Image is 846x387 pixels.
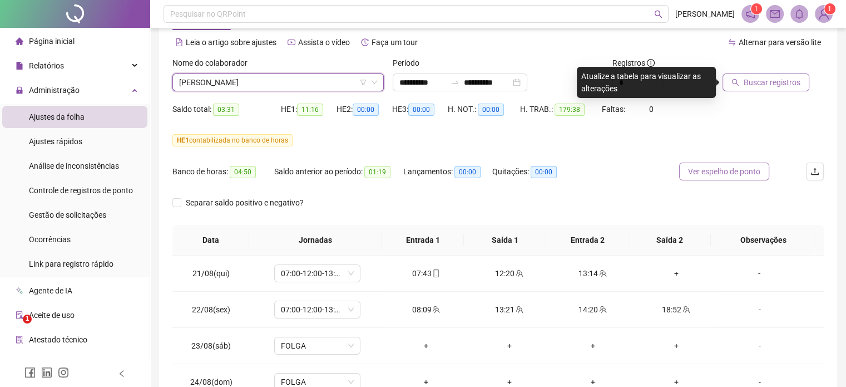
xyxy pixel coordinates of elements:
[688,165,760,178] span: Ver espelho de ponto
[118,370,126,378] span: left
[364,166,390,178] span: 01:19
[281,301,354,318] span: 07:00-12:00-13:12-17:00
[249,225,382,256] th: Jornadas
[644,340,709,352] div: +
[751,3,762,14] sup: 1
[29,186,133,195] span: Controle de registros de ponto
[612,57,655,69] span: Registros
[431,270,440,277] span: mobile
[745,9,755,19] span: notification
[16,336,23,344] span: solution
[372,38,418,47] span: Faça um tour
[464,225,546,256] th: Saída 1
[181,197,308,209] span: Separar saldo positivo e negativo?
[29,286,72,295] span: Agente de IA
[29,210,106,219] span: Gestão de solicitações
[281,265,354,282] span: 07:00-12:00-13:12-17:00
[29,335,87,344] span: Atestado técnico
[770,9,780,19] span: mail
[337,103,392,116] div: HE 2:
[29,235,71,244] span: Ocorrências
[726,267,792,280] div: -
[172,225,249,256] th: Data
[478,104,504,116] span: 00:00
[431,306,440,313] span: team
[815,6,832,22] img: 87461
[297,104,323,116] span: 11:16
[172,134,293,146] span: contabilizada no banco de horas
[451,78,459,87] span: to
[555,104,585,116] span: 179:38
[392,103,448,116] div: HE 3:
[29,61,64,70] span: Relatórios
[23,315,32,324] span: 1
[172,57,255,69] label: Nome do colaborador
[675,8,735,20] span: [PERSON_NAME]
[451,78,459,87] span: swap-right
[448,103,520,116] div: H. NOT.:
[288,38,295,46] span: youtube
[393,303,459,316] div: 08:09
[29,86,80,95] span: Administração
[711,225,815,256] th: Observações
[514,306,523,313] span: team
[454,166,481,178] span: 00:00
[58,367,69,378] span: instagram
[192,269,230,278] span: 21/08(qui)
[477,340,542,352] div: +
[298,38,350,47] span: Assista o vídeo
[29,360,78,369] span: Gerar QRCode
[644,267,709,280] div: +
[403,165,492,178] div: Lançamentos:
[654,10,662,18] span: search
[492,165,573,178] div: Quitações:
[720,234,807,246] span: Observações
[681,306,690,313] span: team
[172,103,281,116] div: Saldo total:
[353,104,379,116] span: 00:00
[190,378,232,386] span: 24/08(dom)
[230,166,256,178] span: 04:50
[16,62,23,70] span: file
[598,270,607,277] span: team
[560,303,626,316] div: 14:20
[514,270,523,277] span: team
[393,340,459,352] div: +
[281,337,354,354] span: FOLGA
[723,74,809,91] button: Buscar registros
[810,167,819,176] span: upload
[598,306,607,313] span: team
[408,104,434,116] span: 00:00
[281,103,337,116] div: HE 1:
[731,79,739,86] span: search
[828,5,832,13] span: 1
[360,79,367,86] span: filter
[824,3,835,14] sup: Atualize o seu contato no menu Meus Dados
[477,267,542,280] div: 12:20
[602,105,627,114] span: Faltas:
[175,38,183,46] span: file-text
[361,38,369,46] span: history
[726,340,792,352] div: -
[24,367,36,378] span: facebook
[520,103,601,116] div: H. TRAB.:
[754,5,758,13] span: 1
[179,74,377,91] span: JHENIS ALVES DOS SANTOS
[16,311,23,319] span: audit
[172,165,274,178] div: Banco de horas:
[560,267,626,280] div: 13:14
[192,305,230,314] span: 22/08(sex)
[16,86,23,94] span: lock
[29,311,75,320] span: Aceite de uso
[649,105,654,114] span: 0
[393,267,459,280] div: 07:43
[644,303,709,316] div: 18:52
[29,37,75,46] span: Página inicial
[274,165,403,178] div: Saldo anterior ao período:
[16,37,23,45] span: home
[726,303,792,316] div: -
[393,57,427,69] label: Período
[728,38,736,46] span: swap
[41,367,52,378] span: linkedin
[744,76,800,89] span: Buscar registros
